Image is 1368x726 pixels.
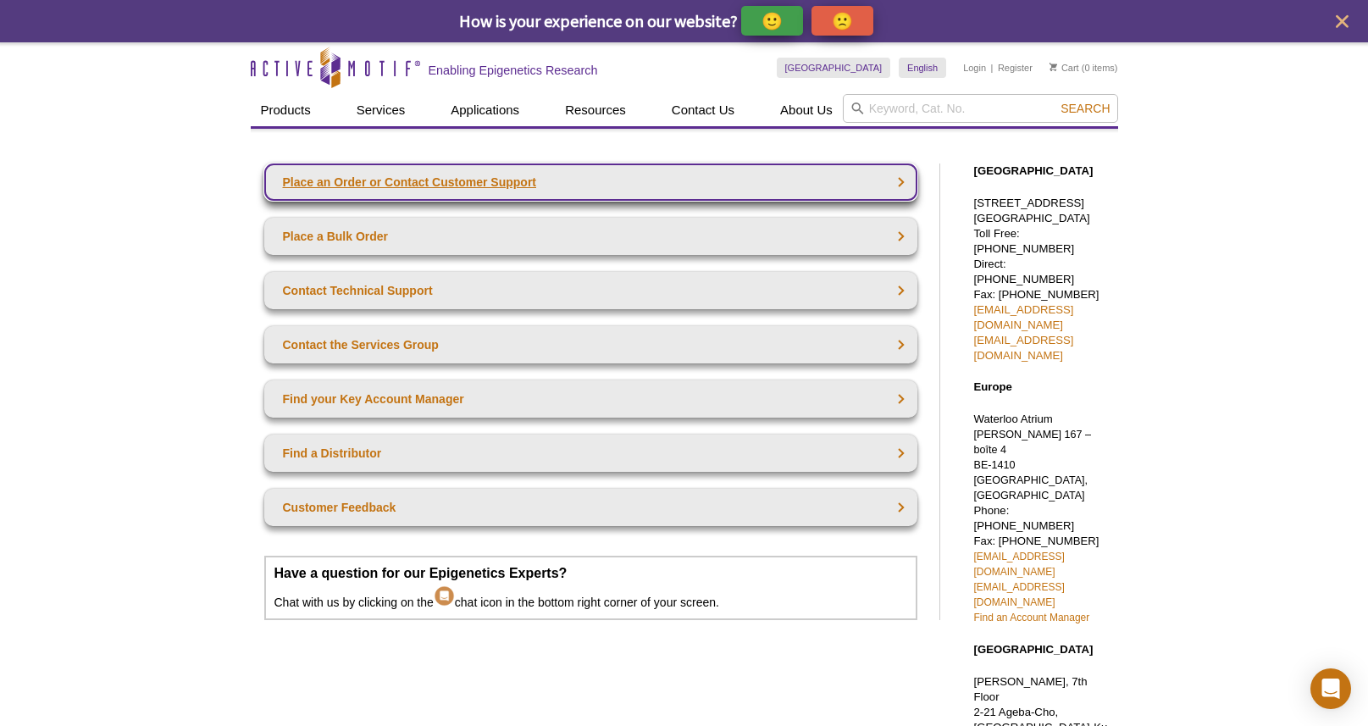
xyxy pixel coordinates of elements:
[974,551,1065,578] a: [EMAIL_ADDRESS][DOMAIN_NAME]
[843,94,1118,123] input: Keyword, Cat. No.
[459,10,738,31] span: How is your experience on our website?
[346,94,416,126] a: Services
[974,196,1110,363] p: [STREET_ADDRESS] [GEOGRAPHIC_DATA] Toll Free: [PHONE_NUMBER] Direct: [PHONE_NUMBER] Fax: [PHONE_N...
[963,62,986,74] a: Login
[662,94,745,126] a: Contact Us
[1332,11,1353,32] button: close
[264,272,917,309] a: Contact Technical Support
[264,435,917,472] a: Find a Distributor
[974,164,1094,177] strong: [GEOGRAPHIC_DATA]
[429,63,598,78] h2: Enabling Epigenetics Research
[991,58,994,78] li: |
[974,429,1092,502] span: [PERSON_NAME] 167 – boîte 4 BE-1410 [GEOGRAPHIC_DATA], [GEOGRAPHIC_DATA]
[264,326,917,363] a: Contact the Services Group
[974,380,1012,393] strong: Europe
[974,334,1074,362] a: [EMAIL_ADDRESS][DOMAIN_NAME]
[274,566,907,610] p: Chat with us by clicking on the chat icon in the bottom right corner of your screen.
[1050,62,1079,74] a: Cart
[1050,58,1118,78] li: (0 items)
[974,581,1065,608] a: [EMAIL_ADDRESS][DOMAIN_NAME]
[264,218,917,255] a: Place a Bulk Order
[1061,102,1110,115] span: Search
[1310,668,1351,709] div: Open Intercom Messenger
[832,10,853,31] p: 🙁
[974,303,1074,331] a: [EMAIL_ADDRESS][DOMAIN_NAME]
[264,380,917,418] a: Find your Key Account Manager
[762,10,783,31] p: 🙂
[974,643,1094,656] strong: [GEOGRAPHIC_DATA]
[264,163,917,201] a: Place an Order or Contact Customer Support
[998,62,1033,74] a: Register
[434,581,455,607] img: Intercom Chat
[1050,63,1057,71] img: Your Cart
[974,612,1090,623] a: Find an Account Manager
[264,489,917,526] a: Customer Feedback
[555,94,636,126] a: Resources
[777,58,891,78] a: [GEOGRAPHIC_DATA]
[770,94,843,126] a: About Us
[899,58,946,78] a: English
[1055,101,1115,116] button: Search
[274,566,568,580] strong: Have a question for our Epigenetics Experts?
[251,94,321,126] a: Products
[440,94,529,126] a: Applications
[974,412,1110,625] p: Waterloo Atrium Phone: [PHONE_NUMBER] Fax: [PHONE_NUMBER]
